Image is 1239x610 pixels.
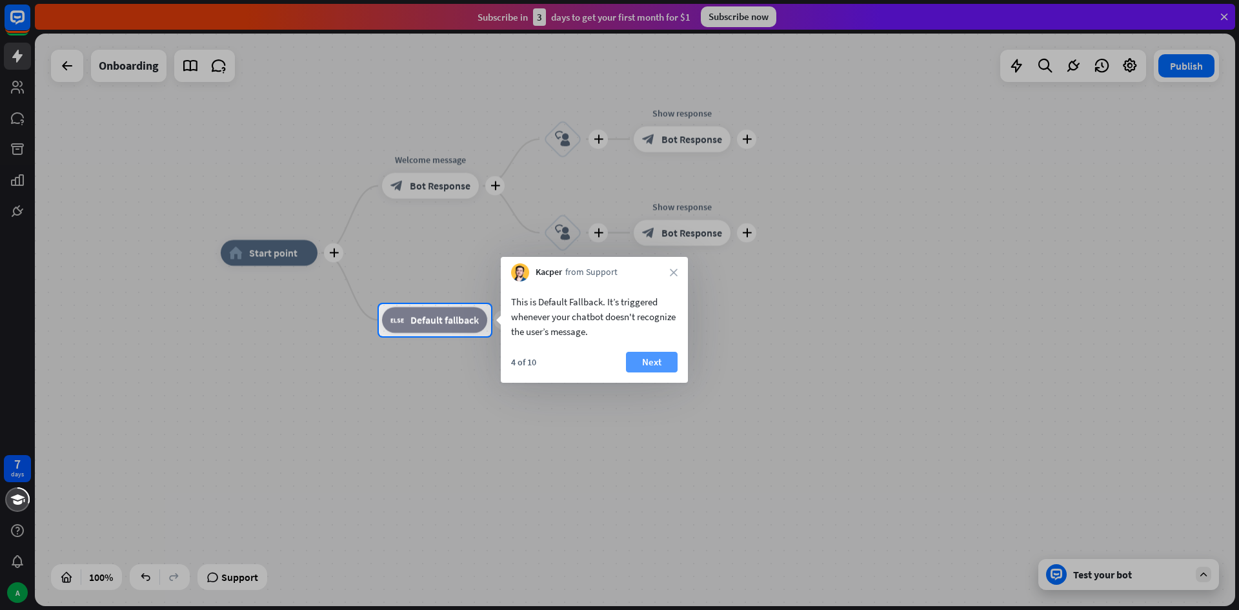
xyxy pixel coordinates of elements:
[626,352,678,372] button: Next
[10,5,49,44] button: Open LiveChat chat widget
[670,269,678,276] i: close
[511,356,536,368] div: 4 of 10
[536,266,562,279] span: Kacper
[410,314,479,327] span: Default fallback
[390,314,404,327] i: block_fallback
[565,266,618,279] span: from Support
[511,294,678,339] div: This is Default Fallback. It’s triggered whenever your chatbot doesn't recognize the user’s message.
